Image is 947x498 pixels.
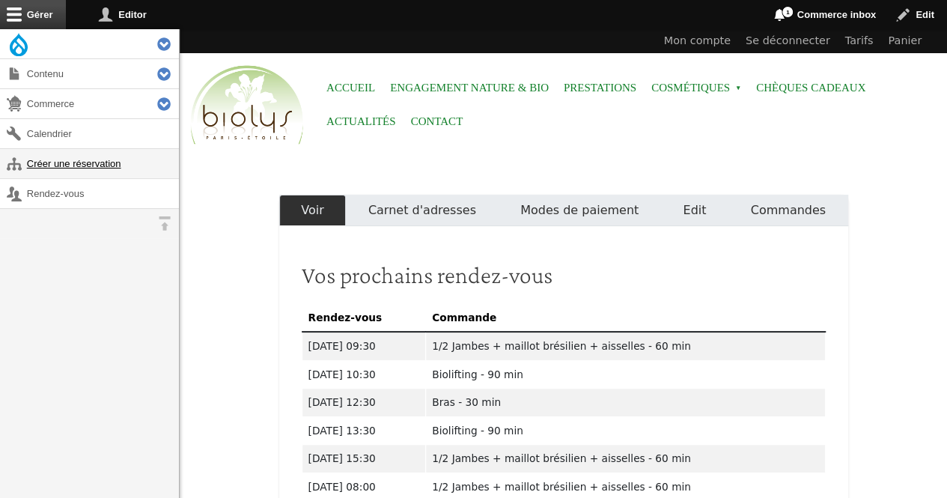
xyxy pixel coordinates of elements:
time: [DATE] 10:30 [308,368,376,380]
td: 1/2 Jambes + maillot brésilien + aisselles - 60 min [426,332,825,360]
th: Rendez-vous [302,303,426,332]
a: Engagement Nature & Bio [390,71,549,105]
time: [DATE] 09:30 [308,340,376,352]
time: [DATE] 13:30 [308,425,376,437]
time: [DATE] 15:30 [308,452,376,464]
th: Commande [426,303,825,332]
a: Chèques cadeaux [756,71,865,105]
a: Carnet d'adresses [346,195,498,226]
span: 1 [782,6,794,18]
img: Accueil [187,63,307,148]
a: Panier [880,29,929,53]
a: Actualités [326,105,396,139]
a: Voir [279,195,347,226]
td: Biolifting - 90 min [426,416,825,445]
h2: Vos prochains rendez-vous [302,261,826,289]
nav: Onglets [279,195,848,226]
a: Accueil [326,71,375,105]
a: Commandes [728,195,848,226]
button: Orientation horizontale [150,209,179,238]
a: Prestations [564,71,636,105]
a: Contact [411,105,463,139]
a: Mon compte [657,29,738,53]
header: Entête du site [180,29,947,157]
a: Tarifs [838,29,881,53]
td: 1/2 Jambes + maillot brésilien + aisselles - 60 min [426,445,825,473]
span: Cosmétiques [651,71,741,105]
a: Edit [661,195,728,226]
time: [DATE] 08:00 [308,481,376,493]
a: Modes de paiement [498,195,660,226]
td: Bras - 30 min [426,389,825,417]
td: Biolifting - 90 min [426,360,825,389]
span: » [735,85,741,91]
time: [DATE] 12:30 [308,396,376,408]
a: Se déconnecter [738,29,838,53]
